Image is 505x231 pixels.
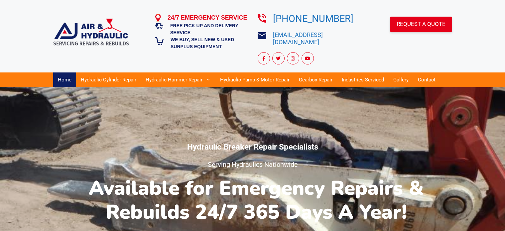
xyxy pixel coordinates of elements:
[413,72,440,87] a: Contact
[215,72,294,87] a: Hydraulic Pump & Motor Repair
[141,72,215,87] a: Hydraulic Hammer Repair
[390,17,452,32] a: REQUEST A QUOTE
[273,31,323,46] a: [EMAIL_ADDRESS][DOMAIN_NAME]
[337,72,389,87] a: Industries Serviced
[53,72,76,87] a: Home
[389,72,413,87] a: Gallery
[76,72,141,87] a: Hydraulic Cylinder Repair
[294,72,337,87] a: Gearbox Repair
[273,13,353,24] a: [PHONE_NUMBER]
[171,36,248,50] h5: WE BUY, SELL NEW & USED SURPLUS EQUIPMENT
[168,13,248,22] h4: 24/7 EMERGENCY SERVICE
[64,176,442,224] h2: Available for Emergency Repairs & Rebuilds 24/7 365 Days A Year!
[64,160,442,170] h5: Serving Hydraulics Nationwide
[187,142,318,152] strong: Hydraulic Breaker Repair Specialists
[170,22,248,36] h5: FREE PICK UP AND DELIVERY SERVICE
